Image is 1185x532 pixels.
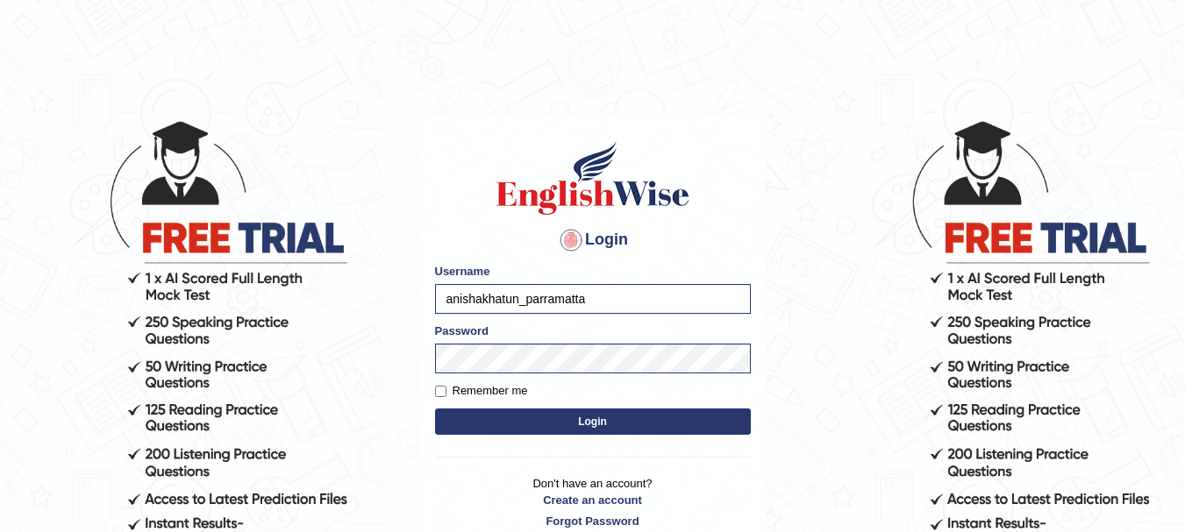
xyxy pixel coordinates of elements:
p: Don't have an account? [435,475,751,529]
button: Login [435,408,751,435]
h4: Login [435,226,751,254]
a: Create an account [435,492,751,508]
input: Remember me [435,386,446,397]
a: Forgot Password [435,513,751,529]
label: Password [435,323,489,339]
label: Remember me [435,382,528,400]
img: Logo of English Wise sign in for intelligent practice with AI [493,138,693,217]
label: Username [435,263,490,280]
